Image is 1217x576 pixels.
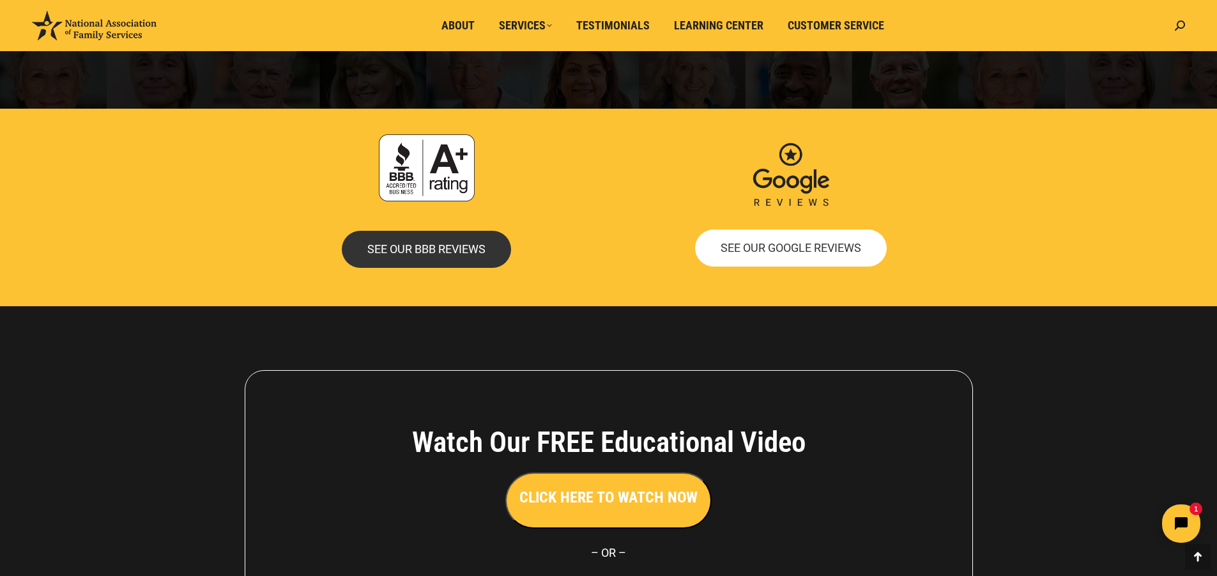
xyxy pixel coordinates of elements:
[367,244,486,255] span: SEE OUR BBB REVIEWS
[721,242,861,254] span: SEE OUR GOOGLE REVIEWS
[576,19,650,33] span: Testimonials
[505,472,712,529] button: CLICK HERE TO WATCH NOW
[379,134,475,201] img: Accredited A+ with Better Business Bureau
[32,11,157,40] img: National Association of Family Services
[779,13,893,38] a: Customer Service
[788,19,884,33] span: Customer Service
[695,230,887,267] a: SEE OUR GOOGLE REVIEWS
[567,13,659,38] a: Testimonials
[432,13,484,38] a: About
[341,425,876,460] h4: Watch Our FREE Educational Video
[505,492,712,505] a: CLICK HERE TO WATCH NOW
[591,546,626,559] span: – OR –
[499,19,552,33] span: Services
[342,231,511,268] a: SEE OUR BBB REVIEWS
[743,134,839,217] img: Google Reviews
[441,19,475,33] span: About
[519,486,698,508] h3: CLICK HERE TO WATCH NOW
[674,19,763,33] span: Learning Center
[665,13,772,38] a: Learning Center
[991,494,1211,554] iframe: Tidio Chat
